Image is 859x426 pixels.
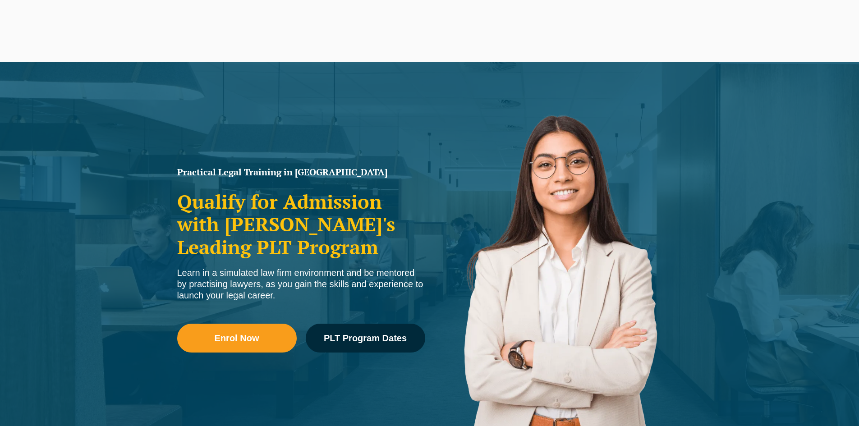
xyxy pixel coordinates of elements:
[177,324,297,353] a: Enrol Now
[324,334,407,343] span: PLT Program Dates
[177,267,425,301] div: Learn in a simulated law firm environment and be mentored by practising lawyers, as you gain the ...
[177,168,425,177] h1: Practical Legal Training in [GEOGRAPHIC_DATA]
[306,324,425,353] a: PLT Program Dates
[215,334,259,343] span: Enrol Now
[177,190,425,258] h2: Qualify for Admission with [PERSON_NAME]'s Leading PLT Program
